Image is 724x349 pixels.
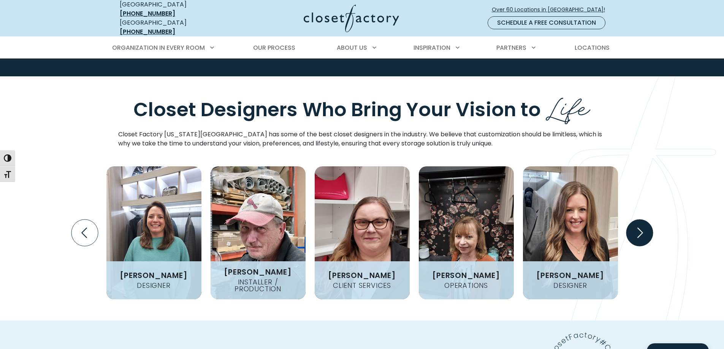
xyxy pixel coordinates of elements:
p: Closet Factory [US_STATE][GEOGRAPHIC_DATA] has some of the best closet designers in the industry.... [118,130,606,148]
span: Organization in Every Room [112,43,205,52]
img: Brenda-Barnett headshot [419,166,514,299]
span: Life [546,85,591,125]
span: Inspiration [413,43,450,52]
h3: [PERSON_NAME] [429,272,503,279]
span: About Us [337,43,367,52]
img: Closet Factory Logo [304,5,399,32]
button: Previous slide [68,216,101,249]
h4: Operations [441,282,491,289]
span: Our Process [253,43,295,52]
span: Who Bring Your Vision to [303,96,541,123]
h4: Designer [550,282,590,289]
h3: [PERSON_NAME] [533,272,607,279]
button: Next slide [623,216,656,249]
a: [PHONE_NUMBER] [120,9,175,18]
nav: Primary Menu [107,37,618,58]
a: [PHONE_NUMBER] [120,27,175,36]
img: Mandy-Ledbetter headshot [106,166,201,299]
h4: Client Services [330,282,394,289]
img: Vic-Souders headshot [211,166,306,299]
h4: Installer / Production [211,279,306,292]
span: Over 60 Locations in [GEOGRAPHIC_DATA]! [492,6,611,14]
a: Over 60 Locations in [GEOGRAPHIC_DATA]! [491,3,612,16]
h3: [PERSON_NAME] [117,272,190,279]
img: Amie-Dischert headshot [315,166,410,299]
span: Partners [496,43,526,52]
h3: [PERSON_NAME] [221,268,295,276]
span: Closet Designers [133,96,298,123]
img: Jessie-Chall headshot [523,166,618,299]
a: Schedule a Free Consultation [488,16,605,29]
h4: Designer [134,282,173,289]
div: [GEOGRAPHIC_DATA] [120,18,230,36]
span: Locations [575,43,610,52]
h3: [PERSON_NAME] [325,272,399,279]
